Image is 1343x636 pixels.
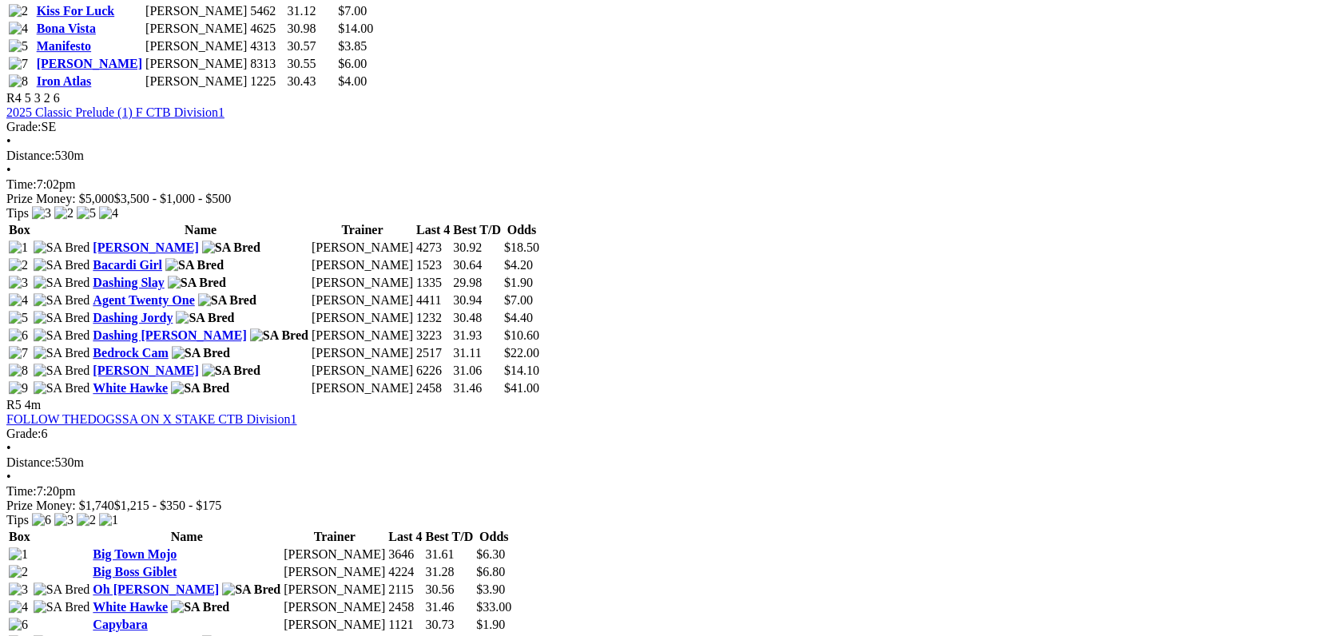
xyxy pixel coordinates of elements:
div: Prize Money: $5,000 [6,192,1337,206]
img: SA Bred [171,381,229,396]
img: 2 [9,565,28,579]
th: Best T/D [425,529,475,545]
td: 1523 [415,257,451,273]
a: Bedrock Cam [93,346,168,360]
td: 5462 [249,3,284,19]
span: Tips [6,513,29,527]
td: 3223 [415,328,451,344]
th: Name [92,222,309,238]
span: $18.50 [504,240,539,254]
span: $3.85 [338,39,367,53]
td: 4313 [249,38,284,54]
img: 1 [99,513,118,527]
td: [PERSON_NAME] [311,275,414,291]
span: • [6,134,11,148]
span: $7.00 [504,293,533,307]
td: 31.93 [452,328,502,344]
td: [PERSON_NAME] [145,21,248,37]
img: SA Bred [34,293,90,308]
td: [PERSON_NAME] [283,582,386,598]
span: $6.00 [338,57,367,70]
div: Prize Money: $1,740 [6,499,1337,513]
th: Odds [503,222,540,238]
span: $1,215 - $350 - $175 [114,499,222,512]
img: 1 [9,547,28,562]
td: 2458 [387,599,423,615]
span: $7.00 [338,4,367,18]
th: Trainer [283,529,386,545]
td: 2458 [415,380,451,396]
td: 31.28 [425,564,475,580]
td: 31.46 [452,380,502,396]
span: $10.60 [504,328,539,342]
div: 530m [6,149,1337,163]
span: Grade: [6,427,42,440]
img: 7 [9,346,28,360]
a: Agent Twenty One [93,293,194,307]
td: [PERSON_NAME] [145,3,248,19]
td: [PERSON_NAME] [311,380,414,396]
a: [PERSON_NAME] [37,57,142,70]
td: 1121 [387,617,423,633]
img: 5 [77,206,96,221]
span: $6.80 [476,565,505,578]
td: [PERSON_NAME] [283,599,386,615]
th: Odds [475,529,512,545]
img: 5 [9,311,28,325]
td: 31.46 [425,599,475,615]
img: 3 [54,513,74,527]
td: 30.92 [452,240,502,256]
img: 2 [9,258,28,272]
img: SA Bred [171,600,229,614]
td: 4625 [249,21,284,37]
img: SA Bred [34,582,90,597]
a: Dashing Jordy [93,311,173,324]
td: 30.55 [286,56,336,72]
img: 6 [32,513,51,527]
div: 7:20pm [6,484,1337,499]
a: White Hawke [93,381,168,395]
td: 30.98 [286,21,336,37]
img: 6 [9,618,28,632]
img: 2 [54,206,74,221]
td: [PERSON_NAME] [145,74,248,89]
td: 31.11 [452,345,502,361]
span: $3.90 [476,582,505,596]
span: $33.00 [476,600,511,614]
span: $6.30 [476,547,505,561]
img: SA Bred [34,381,90,396]
td: 30.56 [425,582,475,598]
a: White Hawke [93,600,168,614]
span: • [6,470,11,483]
img: SA Bred [202,364,260,378]
img: 4 [9,600,28,614]
td: [PERSON_NAME] [283,564,386,580]
img: SA Bred [34,258,90,272]
td: 4273 [415,240,451,256]
td: 31.61 [425,547,475,562]
div: SE [6,120,1337,134]
img: SA Bred [168,276,226,290]
td: 30.64 [452,257,502,273]
img: SA Bred [198,293,256,308]
span: R4 [6,91,22,105]
th: Best T/D [452,222,502,238]
span: 5 3 2 6 [25,91,60,105]
img: SA Bred [34,276,90,290]
span: Distance: [6,455,54,469]
span: Grade: [6,120,42,133]
th: Last 4 [415,222,451,238]
td: 30.57 [286,38,336,54]
img: SA Bred [34,240,90,255]
th: Trainer [311,222,414,238]
a: 2025 Classic Prelude (1) F CTB Division1 [6,105,224,119]
span: $14.00 [338,22,373,35]
span: Distance: [6,149,54,162]
td: 30.94 [452,292,502,308]
span: $1.90 [476,618,505,631]
img: SA Bred [202,240,260,255]
img: 4 [9,22,28,36]
td: [PERSON_NAME] [311,328,414,344]
a: Iron Atlas [37,74,92,88]
td: 30.73 [425,617,475,633]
